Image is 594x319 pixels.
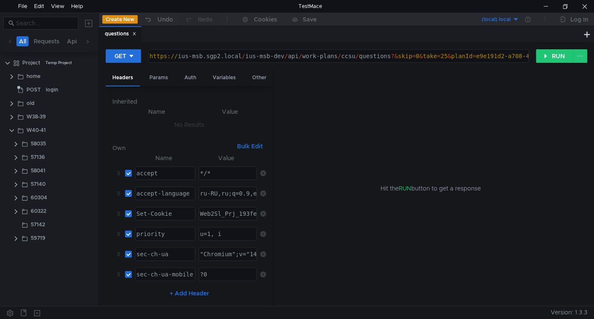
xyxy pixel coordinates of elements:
input: Search... [16,19,73,28]
div: (local) local [482,16,511,24]
div: Undo [157,14,173,24]
div: W40-41 [27,124,46,137]
div: Project [22,56,40,69]
span: RUN [398,185,411,192]
div: Headers [106,70,140,86]
div: Variables [206,70,242,86]
div: Params [143,70,175,86]
div: 60322 [31,205,46,217]
div: Redo [198,14,213,24]
div: Cookies [254,14,277,24]
div: old [27,97,35,110]
div: home [27,70,40,83]
div: GET [115,51,126,61]
button: GET [106,49,141,63]
button: Create New [102,15,138,24]
button: Undo [138,13,179,26]
button: Api [64,36,80,46]
nz-embed-empty: No Results [174,121,204,129]
span: Hit the button to get a response [380,184,480,193]
div: W38-39 [27,110,46,123]
div: 60304 [31,191,47,204]
span: POST [27,83,41,96]
th: Name [132,153,195,163]
button: Requests [31,36,62,46]
div: 58035 [31,137,46,150]
button: (local) local [461,13,519,26]
div: Save [303,16,317,22]
button: All [16,36,29,46]
div: Auth [178,70,203,86]
div: questions [105,29,136,38]
div: login [46,83,58,96]
th: Value [194,107,266,117]
div: 57140 [31,178,45,190]
div: 58041 [31,164,45,177]
div: 57142 [31,218,45,231]
h6: Own [112,143,234,153]
div: 59719 [31,232,45,244]
button: Redo [179,13,218,26]
div: Other [245,70,273,86]
th: Value [195,153,257,163]
th: Name [119,107,194,117]
div: Log In [570,14,588,24]
span: Version: 1.3.3 [551,306,587,319]
div: Temp Project [45,56,72,69]
button: Bulk Edit [234,141,266,151]
h6: Inherited [112,97,266,107]
button: + Add Header [166,288,213,298]
button: RUN [536,49,573,63]
div: 57136 [31,151,45,164]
